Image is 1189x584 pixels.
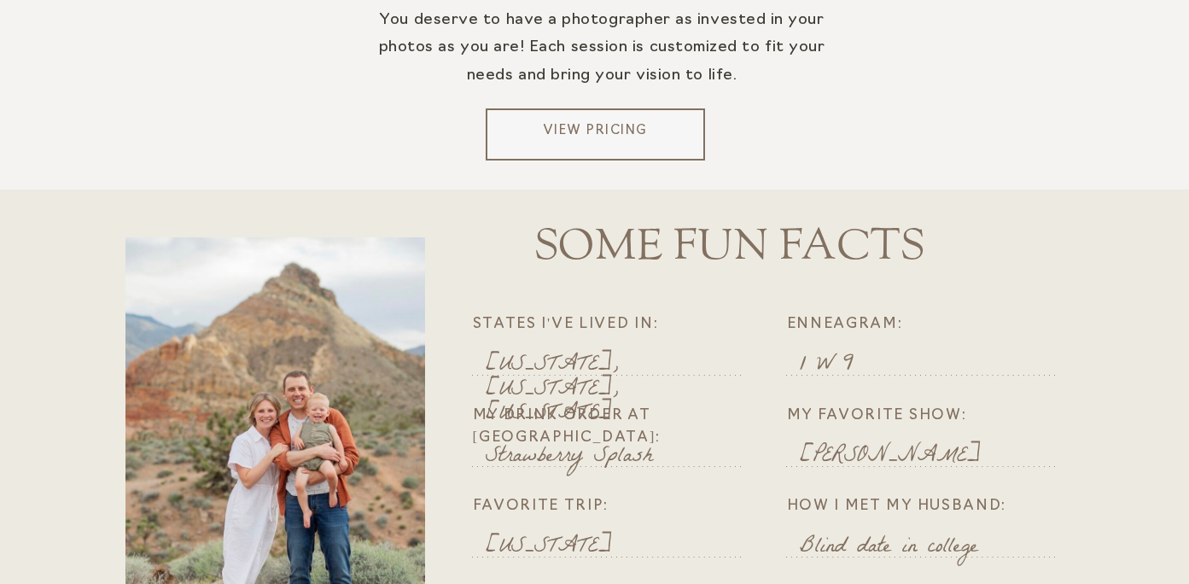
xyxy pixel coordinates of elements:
[473,405,763,430] p: My drink order at [GEOGRAPHIC_DATA]:
[787,405,1077,430] p: My favorite Show:
[486,536,750,557] p: [US_STATE]
[787,495,1077,521] p: How I met my husband:
[800,446,1064,466] p: [PERSON_NAME]
[493,122,698,148] a: View Pricing
[800,536,1064,557] p: Blind date in college
[473,495,763,521] p: Favorite Trip:
[473,313,763,339] p: States I've lived IN:
[468,219,991,254] h1: SOME FUN FACTS
[800,354,1064,375] p: 1 W 9
[486,354,750,375] p: [US_STATE], [US_STATE], [US_STATE]
[354,7,850,115] p: You deserve to have a photographer as invested in your photos as you are! Each session is customi...
[486,446,750,466] p: Strawberry Splash
[787,313,1077,339] p: Enneagram:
